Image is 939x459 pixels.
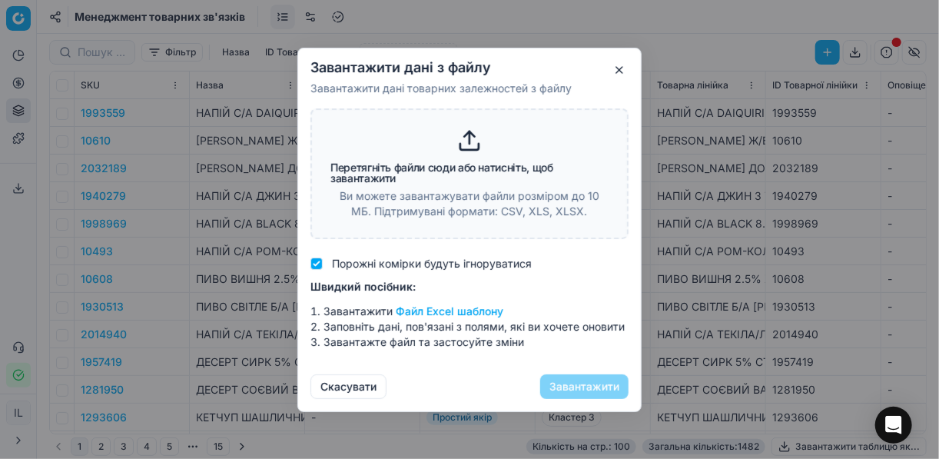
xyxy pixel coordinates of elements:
li: Завантажити [310,304,629,319]
h3: Перетягніть файли сюди або натисніть, щоб завантажити [330,162,609,184]
p: Завантажити дані товарних залежностей з файлу [310,81,629,96]
label: Порожні комірки будуть ігноруватися [332,258,532,270]
button: Файл Excel шаблону [396,304,503,319]
li: Завантажте файл та застосуйте зміни [310,334,629,350]
li: Заповніть дані, пов'язані з полями, які ви хочете оновити [310,319,629,334]
button: Завантажити [540,374,629,399]
p: Ви можете завантажувати файли розміром до 10 МБ. Підтримувані формати: CSV, XLS, XLSX. [330,188,609,219]
h2: Завантажити дані з файлу [310,61,629,75]
button: Скасувати [310,374,387,399]
h4: Швидкий посібник: [310,279,629,294]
